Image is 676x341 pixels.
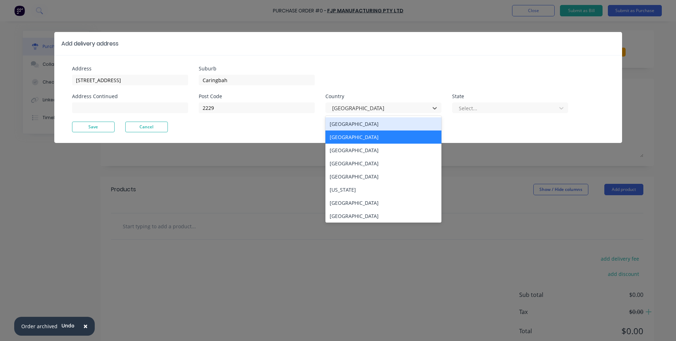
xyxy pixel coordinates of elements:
div: [GEOGRAPHIC_DATA] [325,117,441,130]
div: [GEOGRAPHIC_DATA] [325,209,441,223]
div: [US_STATE] [325,183,441,196]
div: Address [72,66,188,71]
div: Add delivery address [61,39,119,48]
div: State [452,94,568,99]
div: [GEOGRAPHIC_DATA] [325,144,441,157]
div: Order archived [21,323,57,330]
div: Country [325,94,441,99]
div: [GEOGRAPHIC_DATA] [325,170,441,183]
button: Close [76,318,95,335]
span: × [83,321,88,331]
button: Cancel [125,122,168,132]
div: Suburb [199,66,315,71]
div: [GEOGRAPHIC_DATA] [325,130,441,144]
div: [GEOGRAPHIC_DATA] [325,196,441,209]
div: [GEOGRAPHIC_DATA] [325,157,441,170]
button: Save [72,122,115,132]
button: Undo [57,320,78,331]
div: Address Continued [72,94,188,99]
div: Post Code [199,94,315,99]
